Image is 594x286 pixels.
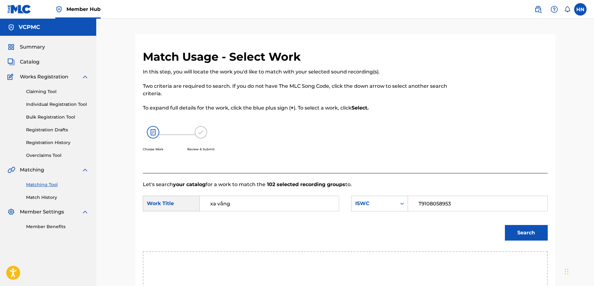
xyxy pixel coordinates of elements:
[7,5,31,14] img: MLC Logo
[147,126,159,138] img: 26af456c4569493f7445.svg
[7,208,15,216] img: Member Settings
[143,104,455,112] p: To expand full details for the work, click the blue plus sign ( ). To select a work, click
[26,223,89,230] a: Member Benefits
[20,208,64,216] span: Member Settings
[26,139,89,146] a: Registration History
[195,126,207,138] img: 173f8e8b57e69610e344.svg
[26,194,89,201] a: Match History
[81,166,89,174] img: expand
[7,58,39,66] a: CatalogCatalog
[26,88,89,95] a: Claiming Tool
[19,24,40,31] h5: VCPMC
[548,3,560,16] div: Help
[143,68,455,76] p: In this step, you will locate the work you'd like to match with your selected sound recording(s).
[7,43,15,51] img: Summary
[564,6,570,12] div: Notifications
[20,73,68,81] span: Works Registration
[7,43,45,51] a: SummarySummary
[81,208,89,216] img: expand
[187,147,215,152] p: Review & Submit
[265,181,345,187] strong: 102 selected recording groups
[81,73,89,81] img: expand
[20,43,45,51] span: Summary
[66,6,101,13] span: Member Hub
[26,127,89,133] a: Registration Drafts
[551,6,558,13] img: help
[7,24,15,31] img: Accounts
[563,256,594,286] iframe: Chat Widget
[565,262,569,281] div: Drag
[20,166,44,174] span: Matching
[143,50,304,64] h2: Match Usage - Select Work
[355,200,393,207] div: ISWC
[291,105,294,111] strong: +
[26,181,89,188] a: Matching Tool
[532,3,544,16] a: Public Search
[143,82,455,97] p: Two criteria are required to search. If you do not have The MLC Song Code, click the down arrow t...
[534,6,542,13] img: search
[26,101,89,108] a: Individual Registration Tool
[577,189,594,239] iframe: Resource Center
[574,3,587,16] div: User Menu
[7,73,16,81] img: Works Registration
[7,58,15,66] img: Catalog
[351,105,369,111] strong: Select.
[143,188,548,251] form: Search Form
[55,6,63,13] img: Top Rightsholder
[505,225,548,241] button: Search
[143,147,163,152] p: Choose Work
[20,58,39,66] span: Catalog
[26,114,89,120] a: Bulk Registration Tool
[26,152,89,159] a: Overclaims Tool
[143,181,548,188] p: Let's search for a work to match the to.
[7,166,15,174] img: Matching
[173,181,206,187] strong: your catalog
